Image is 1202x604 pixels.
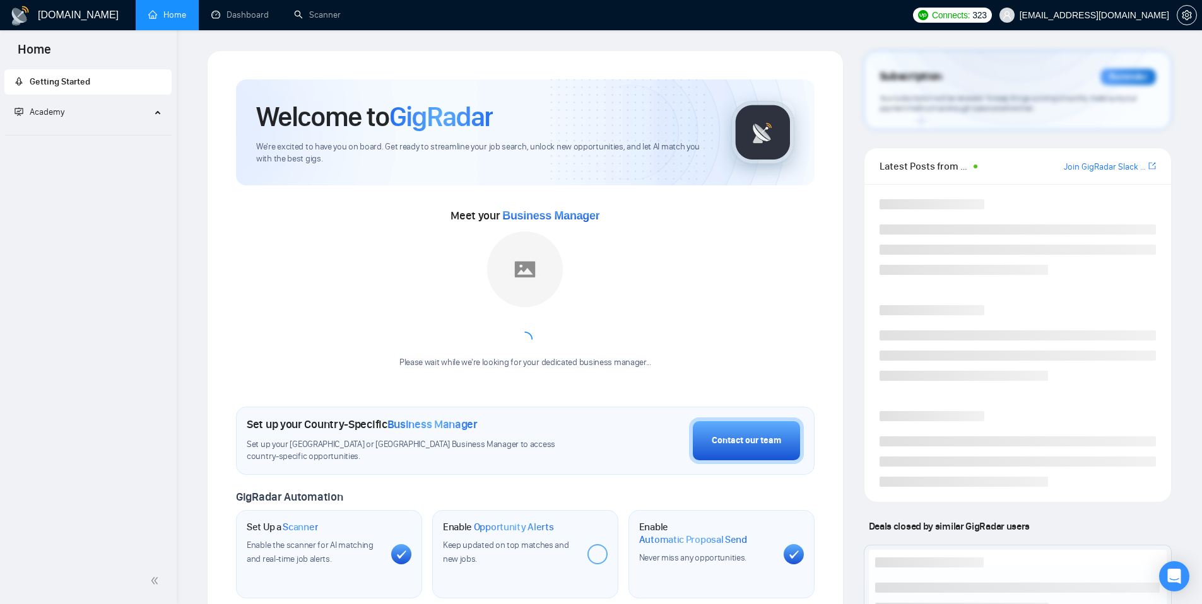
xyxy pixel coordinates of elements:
a: setting [1177,10,1197,20]
span: Scanner [283,521,318,533]
img: gigradar-logo.png [731,101,794,164]
span: double-left [150,574,163,587]
span: Getting Started [30,76,90,87]
img: logo [10,6,30,26]
span: 323 [972,8,986,22]
a: dashboardDashboard [211,9,269,20]
span: GigRadar [389,100,493,134]
span: fund-projection-screen [15,107,23,116]
span: Academy [15,107,64,117]
button: Contact our team [689,417,804,464]
img: upwork-logo.png [918,10,928,20]
a: homeHome [148,9,186,20]
span: Keep updated on top matches and new jobs. [443,540,569,564]
h1: Set up your Country-Specific [247,417,478,431]
span: Subscription [880,66,942,88]
span: loading [517,332,533,347]
span: Opportunity Alerts [474,521,554,533]
span: export [1148,161,1156,171]
h1: Enable [443,521,554,533]
span: setting [1177,10,1196,20]
div: Reminder [1100,69,1156,85]
span: Deals closed by similar GigRadar users [864,515,1035,537]
h1: Set Up a [247,521,318,533]
span: Meet your [451,209,599,223]
div: Please wait while we're looking for your dedicated business manager... [392,357,659,369]
span: Enable the scanner for AI matching and real-time job alerts. [247,540,374,564]
span: GigRadar Automation [236,490,343,504]
img: placeholder.png [487,231,563,307]
span: Never miss any opportunities. [639,552,746,563]
div: Contact our team [712,434,781,448]
button: setting [1177,5,1197,25]
span: Business Manager [502,209,599,222]
a: export [1148,160,1156,172]
span: Academy [30,107,64,117]
li: Academy Homepage [4,130,172,138]
span: Set up your [GEOGRAPHIC_DATA] or [GEOGRAPHIC_DATA] Business Manager to access country-specific op... [247,439,581,463]
span: Automatic Proposal Send [639,533,747,546]
span: user [1003,11,1011,20]
span: Home [8,40,61,67]
span: Latest Posts from the GigRadar Community [880,158,970,174]
span: We're excited to have you on board. Get ready to streamline your job search, unlock new opportuni... [256,141,711,165]
h1: Enable [639,521,774,545]
div: Open Intercom Messenger [1159,561,1189,591]
li: Getting Started [4,69,172,95]
a: Join GigRadar Slack Community [1064,160,1146,174]
span: rocket [15,77,23,86]
span: Connects: [932,8,970,22]
span: Your subscription will be renewed. To keep things running smoothly, make sure your payment method... [880,93,1137,113]
span: Business Manager [387,417,478,431]
a: searchScanner [294,9,341,20]
h1: Welcome to [256,100,493,134]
